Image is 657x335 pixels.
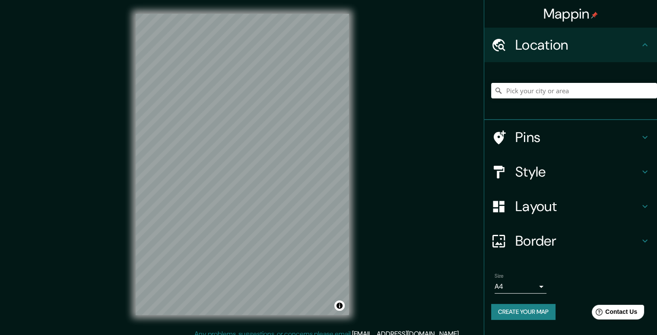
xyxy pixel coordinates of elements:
[491,83,657,98] input: Pick your city or area
[515,198,640,215] h4: Layout
[515,36,640,54] h4: Location
[515,163,640,180] h4: Style
[580,301,647,326] iframe: Help widget launcher
[334,300,345,311] button: Toggle attribution
[495,280,546,294] div: A4
[484,28,657,62] div: Location
[484,224,657,258] div: Border
[543,5,598,22] h4: Mappin
[484,155,657,189] div: Style
[591,12,598,19] img: pin-icon.png
[484,120,657,155] div: Pins
[515,232,640,250] h4: Border
[491,304,555,320] button: Create your map
[484,189,657,224] div: Layout
[495,272,504,280] label: Size
[136,14,349,315] canvas: Map
[515,129,640,146] h4: Pins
